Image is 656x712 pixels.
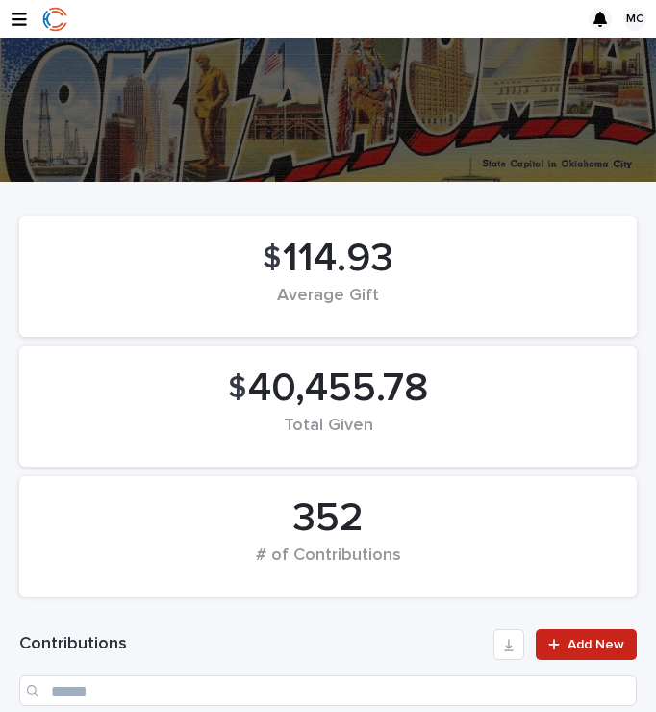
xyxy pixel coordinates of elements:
[19,675,637,706] input: Search
[263,241,281,277] span: $
[228,370,246,407] span: $
[283,235,393,283] span: 114.93
[52,416,604,456] div: Total Given
[19,633,486,656] h1: Contributions
[52,546,604,586] div: # of Contributions
[42,7,67,32] img: qJrBEDQOT26p5MY9181R
[568,638,624,651] span: Add New
[52,495,604,543] div: 352
[52,286,604,326] div: Average Gift
[623,8,646,31] div: MC
[536,629,637,660] a: Add New
[248,365,428,413] span: 40,455.78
